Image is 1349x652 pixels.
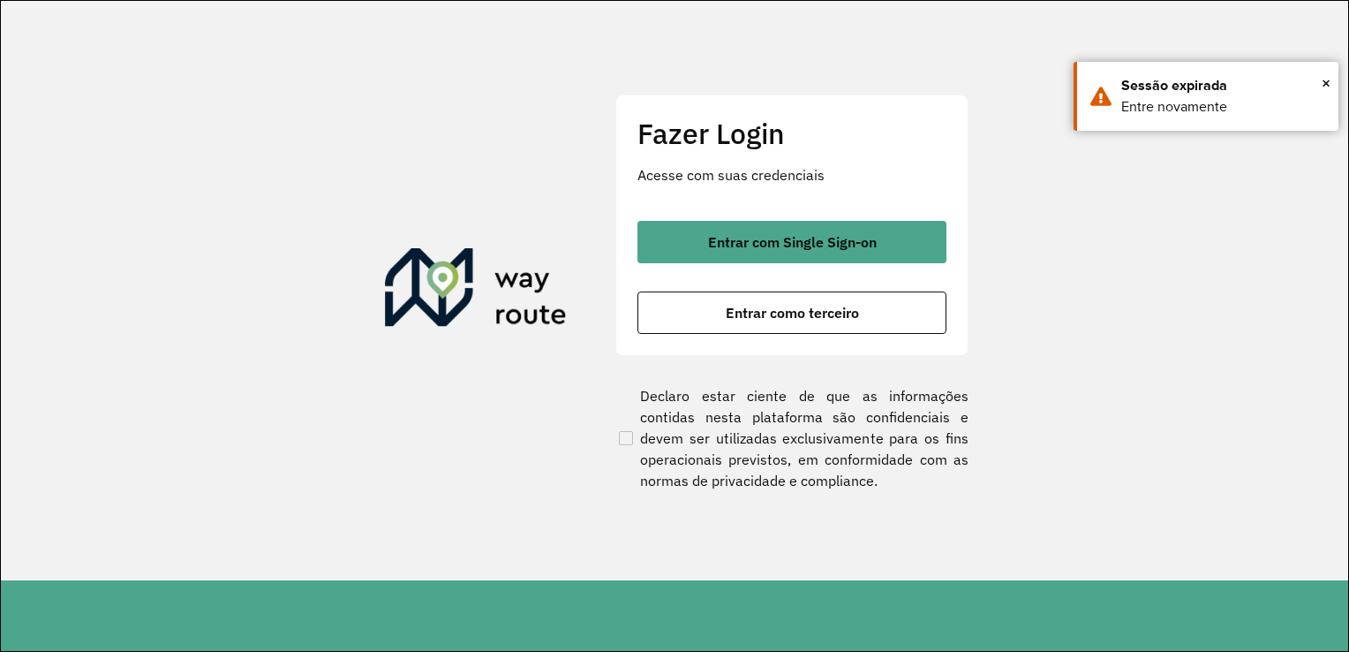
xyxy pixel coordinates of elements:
[726,306,859,320] span: Entrar como terceiro
[1121,96,1325,118] div: Entre novamente
[637,221,946,263] button: button
[1322,70,1330,96] button: Close
[615,385,968,491] label: Declaro estar ciente de que as informações contidas nesta plataforma são confidenciais e devem se...
[385,248,567,333] img: Roteirizador AmbevTech
[708,235,877,249] span: Entrar com Single Sign-on
[1322,70,1330,96] span: ×
[637,117,946,150] h2: Fazer Login
[637,164,946,186] p: Acesse com suas credenciais
[637,292,946,334] button: button
[1121,75,1325,96] div: Sessão expirada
